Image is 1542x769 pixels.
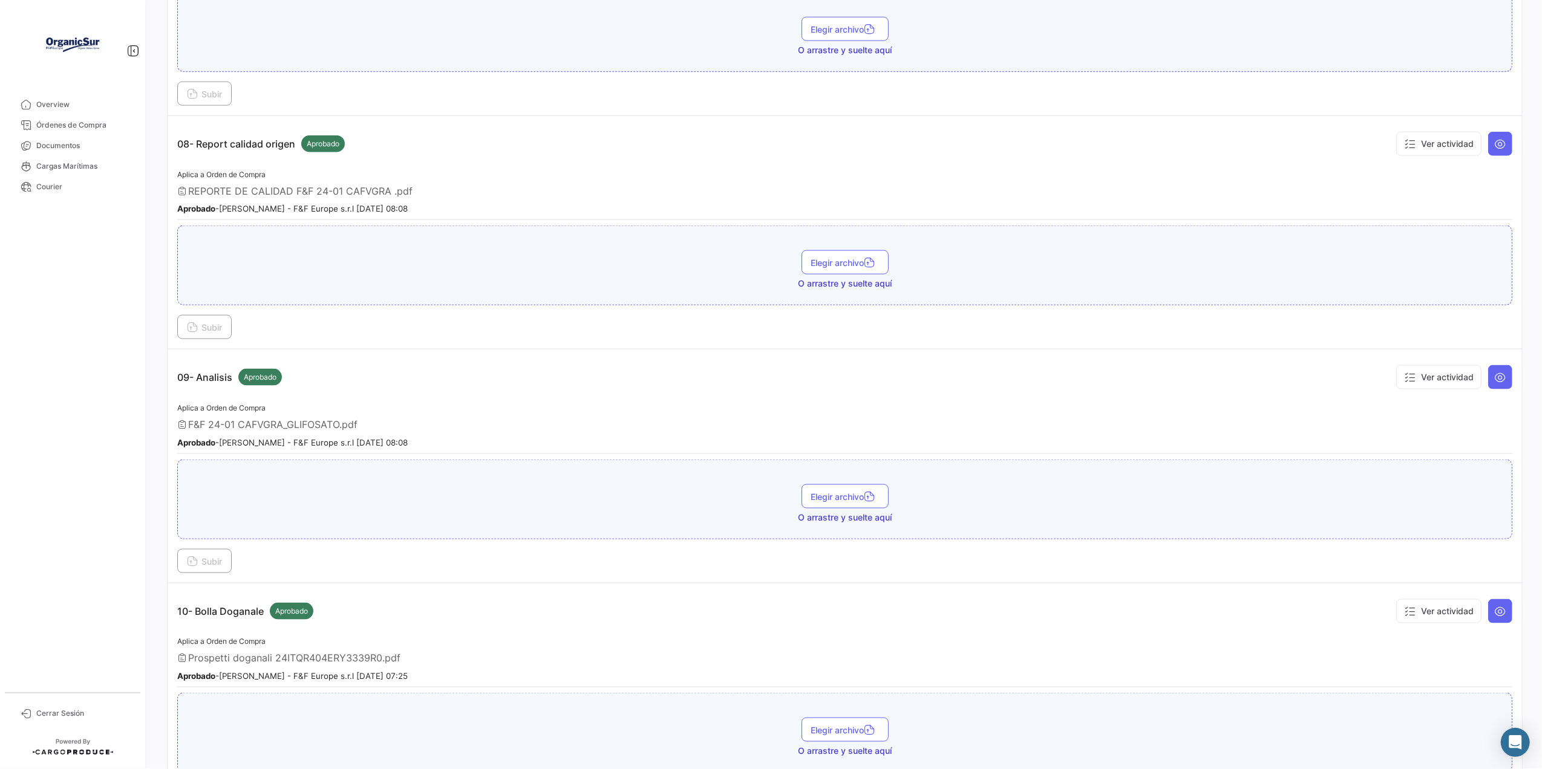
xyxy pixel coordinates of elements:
[177,671,215,681] b: Aprobado
[811,492,879,502] span: Elegir archivo
[36,708,131,719] span: Cerrar Sesión
[36,181,131,192] span: Courier
[798,44,892,56] span: O arrastre y suelte aquí
[177,204,408,213] small: - [PERSON_NAME] - F&F Europe s.r.l [DATE] 08:08
[177,315,232,339] button: Subir
[802,250,889,274] button: Elegir archivo
[811,725,879,735] span: Elegir archivo
[10,94,136,115] a: Overview
[188,185,413,197] span: REPORTE DE CALIDAD F&F 24-01 CAFVGRA .pdf
[36,99,131,110] span: Overview
[177,637,266,646] span: Aplica a Orden de Compra
[36,140,131,151] span: Documentos
[1396,365,1482,389] button: Ver actividad
[177,438,215,447] b: Aprobado
[187,322,222,333] span: Subir
[36,161,131,172] span: Cargas Marítimas
[187,89,222,99] span: Subir
[802,17,889,41] button: Elegir archivo
[177,204,215,213] b: Aprobado
[188,418,358,430] span: F&F 24-01 CAFVGRA_GLIFOSATO.pdf
[10,177,136,197] a: Courier
[802,484,889,508] button: Elegir archivo
[177,170,266,179] span: Aplica a Orden de Compra
[177,403,266,412] span: Aplica a Orden de Compra
[1396,599,1482,623] button: Ver actividad
[1501,728,1530,757] div: Abrir Intercom Messenger
[177,549,232,573] button: Subir
[177,438,408,447] small: - [PERSON_NAME] - F&F Europe s.r.l [DATE] 08:08
[177,671,408,681] small: - [PERSON_NAME] - F&F Europe s.r.l [DATE] 07:25
[244,372,276,383] span: Aprobado
[1396,132,1482,156] button: Ver actividad
[798,511,892,524] span: O arrastre y suelte aquí
[811,24,879,34] span: Elegir archivo
[187,556,222,566] span: Subir
[798,745,892,757] span: O arrastre y suelte aquí
[42,15,103,75] img: Logo+OrganicSur.png
[275,606,308,617] span: Aprobado
[36,120,131,131] span: Órdenes de Compra
[188,652,400,664] span: Prospetti doganali 24ITQR404ERY3339R0.pdf
[177,82,232,106] button: Subir
[10,135,136,156] a: Documentos
[811,258,879,268] span: Elegir archivo
[802,718,889,742] button: Elegir archivo
[177,603,313,620] p: 10- Bolla Doganale
[10,156,136,177] a: Cargas Marítimas
[307,138,339,149] span: Aprobado
[798,277,892,290] span: O arrastre y suelte aquí
[10,115,136,135] a: Órdenes de Compra
[177,135,345,152] p: 08- Report calidad origen
[177,369,282,386] p: 09- Analisis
